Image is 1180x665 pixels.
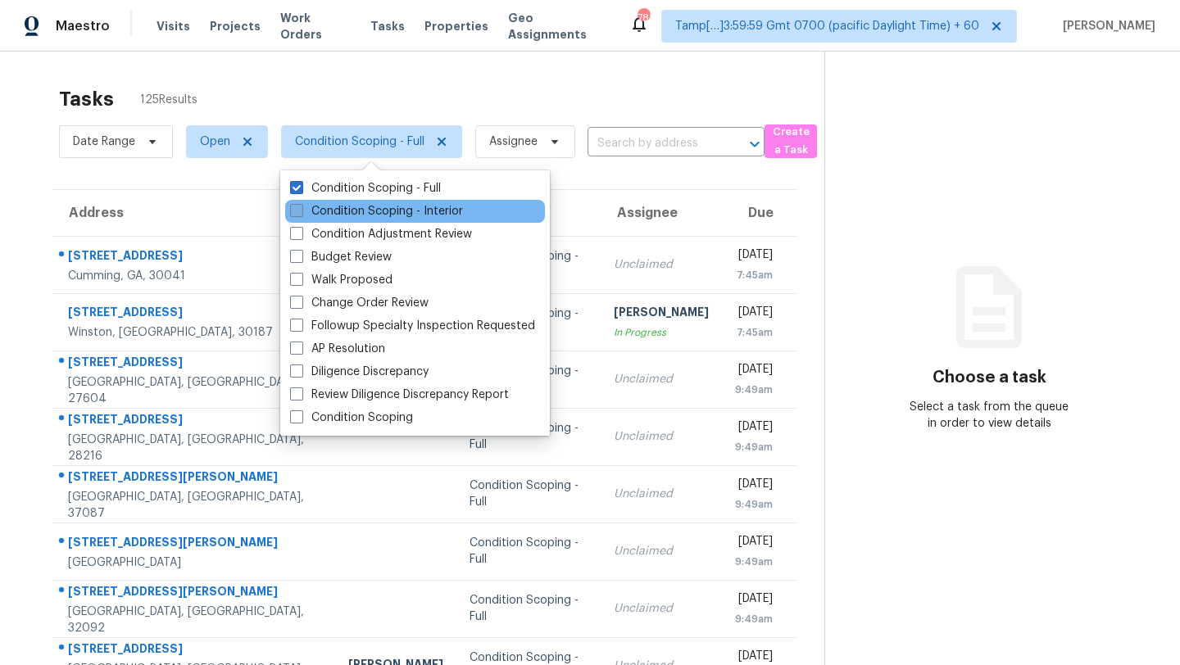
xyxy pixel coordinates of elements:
[295,133,424,150] span: Condition Scoping - Full
[68,489,322,522] div: [GEOGRAPHIC_DATA], [GEOGRAPHIC_DATA], 37087
[773,123,809,161] span: Create a Task
[614,304,709,324] div: [PERSON_NAME]
[68,304,322,324] div: [STREET_ADDRESS]
[290,180,441,197] label: Condition Scoping - Full
[290,364,429,380] label: Diligence Discrepancy
[601,190,722,236] th: Assignee
[73,133,135,150] span: Date Range
[614,543,709,559] div: Unclaimed
[290,387,509,403] label: Review Diligence Discrepancy Report
[735,324,773,341] div: 7:45am
[735,439,773,455] div: 9:49am
[675,18,979,34] span: Tamp[…]3:59:59 Gmt 0700 (pacific Daylight Time) + 60
[614,371,709,387] div: Unclaimed
[735,611,773,627] div: 9:49am
[52,190,335,236] th: Address
[614,600,709,617] div: Unclaimed
[470,420,588,453] div: Condition Scoping - Full
[614,486,709,502] div: Unclaimed
[370,20,405,32] span: Tasks
[735,554,773,570] div: 9:49am
[638,10,649,26] div: 781
[140,92,197,108] span: 125 Results
[735,533,773,554] div: [DATE]
[735,267,773,283] div: 7:45am
[68,640,322,661] div: [STREET_ADDRESS]
[1056,18,1155,34] span: [PERSON_NAME]
[290,226,472,242] label: Condition Adjustment Review
[735,304,773,324] div: [DATE]
[68,324,322,341] div: Winston, [GEOGRAPHIC_DATA], 30187
[735,590,773,611] div: [DATE]
[765,124,817,158] button: Create a Task
[290,409,413,426] label: Condition Scoping
[68,554,322,571] div: [GEOGRAPHIC_DATA]
[290,249,392,265] label: Budget Review
[290,295,429,311] label: Change Order Review
[508,10,610,43] span: Geo Assignments
[470,592,588,625] div: Condition Scoping - Full
[68,534,322,554] div: [STREET_ADDRESS][PERSON_NAME]
[735,247,773,267] div: [DATE]
[735,361,773,382] div: [DATE]
[489,133,538,150] span: Assignee
[290,272,393,288] label: Walk Proposed
[470,535,588,568] div: Condition Scoping - Full
[68,432,322,464] div: [GEOGRAPHIC_DATA], [GEOGRAPHIC_DATA], 28216
[424,18,488,34] span: Properties
[907,399,1072,432] div: Select a task from the queue in order to view details
[722,190,798,236] th: Due
[68,247,322,268] div: [STREET_ADDRESS]
[614,324,709,341] div: In Progress
[68,583,322,604] div: [STREET_ADDRESS][PERSON_NAME]
[735,382,773,398] div: 9:49am
[933,369,1046,386] h3: Choose a task
[157,18,190,34] span: Visits
[68,411,322,432] div: [STREET_ADDRESS]
[68,374,322,407] div: [GEOGRAPHIC_DATA], [GEOGRAPHIC_DATA], 27604
[210,18,261,34] span: Projects
[470,477,588,510] div: Condition Scoping - Full
[735,496,773,513] div: 9:49am
[68,468,322,489] div: [STREET_ADDRESS][PERSON_NAME]
[290,203,463,219] label: Condition Scoping - Interior
[68,604,322,636] div: [GEOGRAPHIC_DATA], [GEOGRAPHIC_DATA], 32092
[743,133,766,156] button: Open
[614,256,709,273] div: Unclaimed
[290,341,385,357] label: AP Resolution
[614,428,709,445] div: Unclaimed
[735,418,773,439] div: [DATE]
[290,318,535,334] label: Followup Specialty Inspection Requested
[56,18,110,34] span: Maestro
[68,354,322,374] div: [STREET_ADDRESS]
[68,268,322,284] div: Cumming, GA, 30041
[735,476,773,496] div: [DATE]
[280,10,351,43] span: Work Orders
[59,91,114,107] h2: Tasks
[588,131,719,156] input: Search by address
[200,133,230,150] span: Open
